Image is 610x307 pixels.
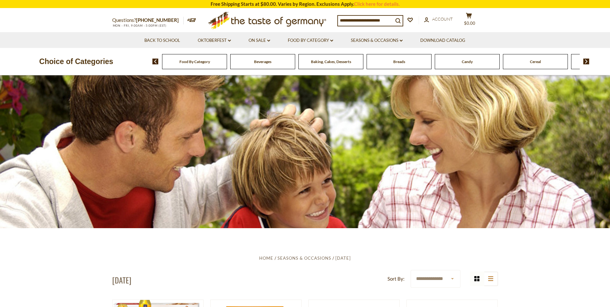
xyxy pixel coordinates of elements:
[311,59,351,64] a: Baking, Cakes, Desserts
[259,256,273,261] a: Home
[112,275,131,285] h1: [DATE]
[112,16,184,24] p: Questions?
[460,13,479,29] button: $0.00
[278,256,331,261] a: Seasons & Occasions
[387,275,405,283] label: Sort By:
[254,59,271,64] a: Beverages
[179,59,210,64] a: Food By Category
[420,37,465,44] a: Download Catalog
[144,37,180,44] a: Back to School
[424,16,453,23] a: Account
[112,24,167,27] span: MON - FRI, 9:00AM - 5:00PM (EST)
[354,1,400,7] a: Click here for details.
[335,256,351,261] a: [DATE]
[152,59,159,64] img: previous arrow
[198,37,231,44] a: Oktoberfest
[136,17,179,23] a: [PHONE_NUMBER]
[393,59,405,64] a: Breads
[462,59,473,64] a: Candy
[530,59,541,64] a: Cereal
[583,59,589,64] img: next arrow
[351,37,403,44] a: Seasons & Occasions
[464,21,475,26] span: $0.00
[249,37,270,44] a: On Sale
[288,37,333,44] a: Food By Category
[432,16,453,22] span: Account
